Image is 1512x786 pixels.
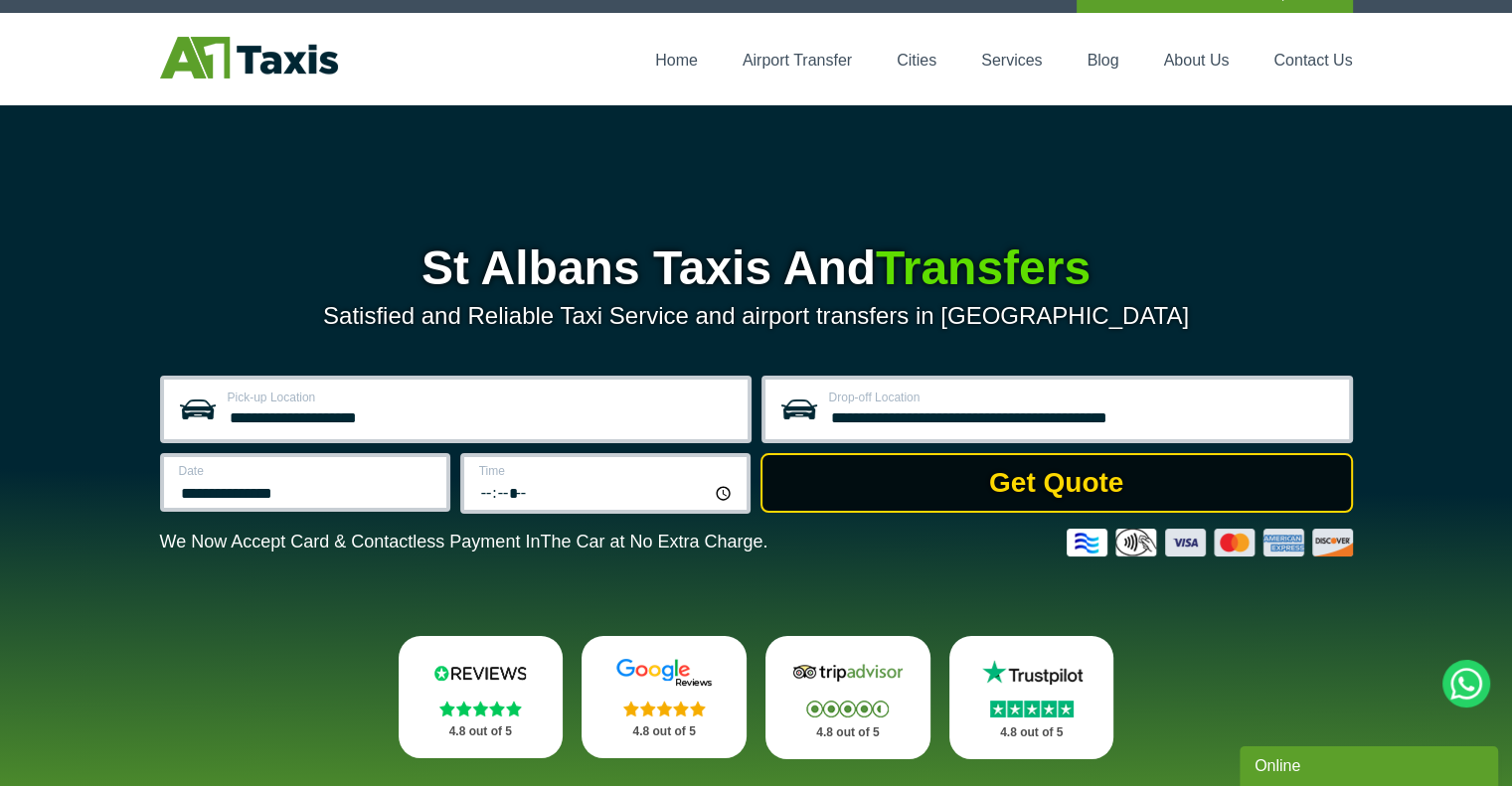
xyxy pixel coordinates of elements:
img: Stars [806,701,889,717]
h1: St Albans Taxis And [160,244,1353,292]
a: Blog [1087,52,1118,69]
a: Contact Us [1273,52,1352,69]
a: Cities [897,52,936,69]
a: Trustpilot Stars 4.8 out of 5 [949,636,1114,759]
p: 4.8 out of 5 [787,720,909,745]
a: Tripadvisor Stars 4.8 out of 5 [765,636,930,759]
a: Airport Transfer [743,52,852,69]
img: Trustpilot [972,658,1092,688]
p: Satisfied and Reliable Taxi Service and airport transfers in [GEOGRAPHIC_DATA] [160,302,1353,330]
img: Credit And Debit Cards [1067,529,1353,556]
label: Drop-off Location [829,392,1337,403]
label: Time [479,465,735,477]
img: Tripadvisor [788,658,908,688]
img: Stars [623,701,706,716]
label: Pick-up Location [228,392,736,403]
a: About Us [1164,52,1230,69]
label: Date [179,465,434,477]
img: Stars [439,701,522,716]
p: 4.8 out of 5 [971,720,1092,745]
iframe: chat widget [1240,742,1502,786]
p: 4.8 out of 5 [420,719,542,744]
img: A1 Taxis St Albans LTD [160,37,338,79]
img: Stars [990,701,1074,717]
img: Reviews.io [420,658,540,688]
a: Home [655,52,698,69]
p: 4.8 out of 5 [603,719,725,744]
button: Get Quote [760,453,1353,513]
a: Services [981,52,1042,69]
p: We Now Accept Card & Contactless Payment In [160,532,768,552]
a: Google Stars 4.8 out of 5 [582,636,747,758]
img: Google [604,658,724,688]
span: Transfers [876,241,1091,294]
a: Reviews.io Stars 4.8 out of 5 [399,636,564,758]
span: The Car at No Extra Charge. [540,532,767,551]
